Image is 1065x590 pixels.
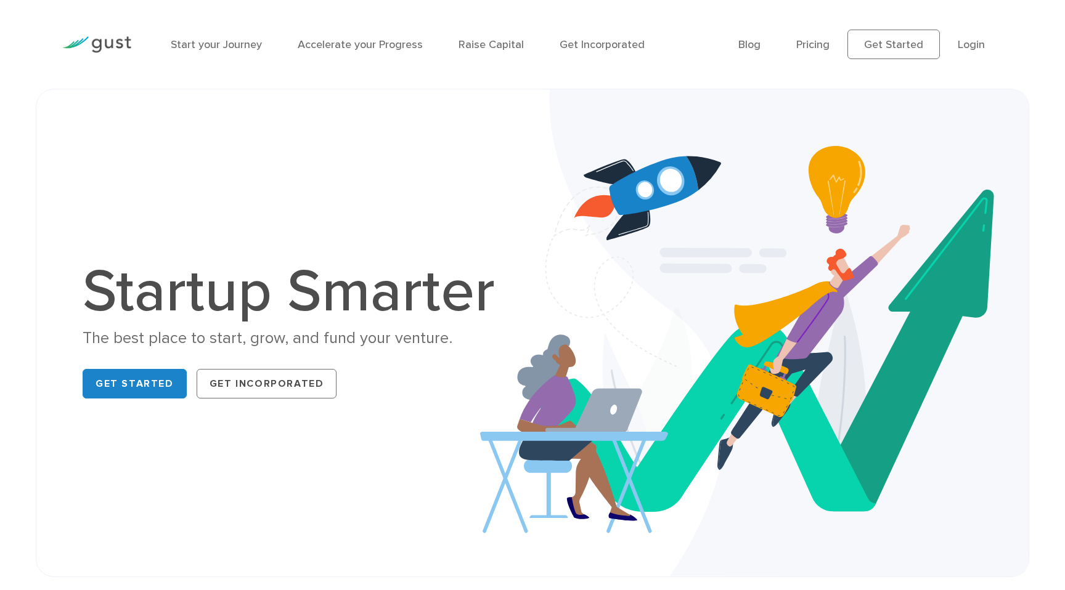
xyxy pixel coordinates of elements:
[738,38,761,51] a: Blog
[171,38,262,51] a: Start your Journey
[298,38,423,51] a: Accelerate your Progress
[958,38,985,51] a: Login
[847,30,940,59] a: Get Started
[560,38,645,51] a: Get Incorporated
[62,36,131,53] img: Gust Logo
[83,262,508,321] h1: Startup Smarter
[459,38,524,51] a: Raise Capital
[796,38,830,51] a: Pricing
[83,369,187,398] a: Get Started
[197,369,337,398] a: Get Incorporated
[83,328,508,349] div: The best place to start, grow, and fund your venture.
[480,89,1029,576] img: Startup Smarter Hero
